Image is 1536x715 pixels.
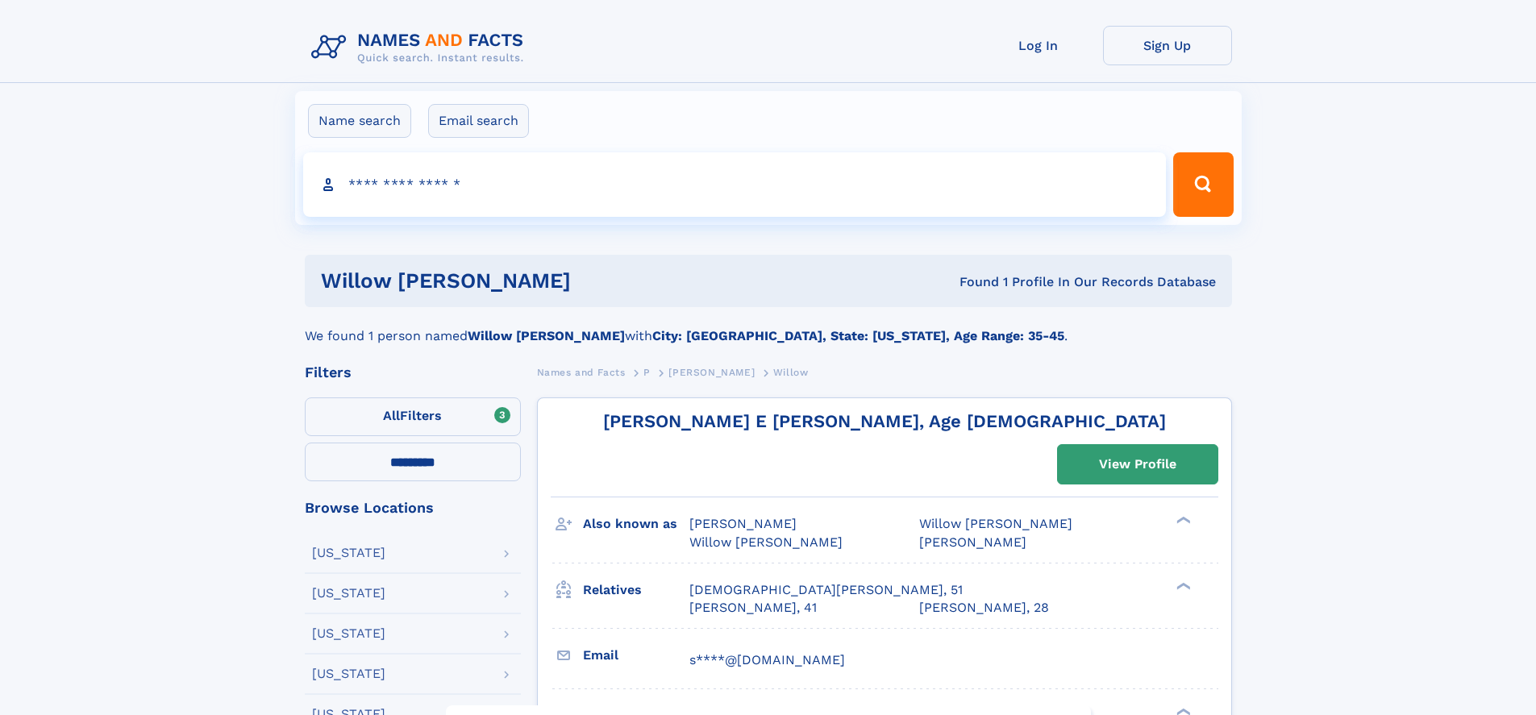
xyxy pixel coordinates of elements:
div: Filters [305,365,521,380]
button: Search Button [1173,152,1233,217]
span: [PERSON_NAME] [689,516,797,531]
div: Found 1 Profile In Our Records Database [765,273,1216,291]
a: Log In [974,26,1103,65]
label: Filters [305,397,521,436]
a: [PERSON_NAME], 41 [689,599,817,617]
h3: Email [583,642,689,669]
span: Willow [PERSON_NAME] [919,516,1072,531]
a: [DEMOGRAPHIC_DATA][PERSON_NAME], 51 [689,581,963,599]
label: Email search [428,104,529,138]
label: Name search [308,104,411,138]
h3: Relatives [583,576,689,604]
div: We found 1 person named with . [305,307,1232,346]
span: Willow [773,367,809,378]
a: Names and Facts [537,362,626,382]
a: [PERSON_NAME] [668,362,755,382]
span: P [643,367,651,378]
a: View Profile [1058,445,1218,484]
span: Willow [PERSON_NAME] [689,534,843,550]
h3: Also known as [583,510,689,538]
a: [PERSON_NAME], 28 [919,599,1049,617]
span: [PERSON_NAME] [919,534,1026,550]
input: search input [303,152,1167,217]
b: City: [GEOGRAPHIC_DATA], State: [US_STATE], Age Range: 35-45 [652,328,1064,343]
div: [US_STATE] [312,667,385,680]
img: Logo Names and Facts [305,26,537,69]
div: ❯ [1172,515,1192,526]
div: View Profile [1099,446,1176,483]
div: ❯ [1172,580,1192,591]
div: [US_STATE] [312,587,385,600]
a: Sign Up [1103,26,1232,65]
div: Browse Locations [305,501,521,515]
a: P [643,362,651,382]
span: All [383,408,400,423]
b: Willow [PERSON_NAME] [468,328,625,343]
div: [US_STATE] [312,627,385,640]
span: [PERSON_NAME] [668,367,755,378]
h1: Willow [PERSON_NAME] [321,271,765,291]
div: [US_STATE] [312,547,385,559]
a: [PERSON_NAME] E [PERSON_NAME], Age [DEMOGRAPHIC_DATA] [603,411,1166,431]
